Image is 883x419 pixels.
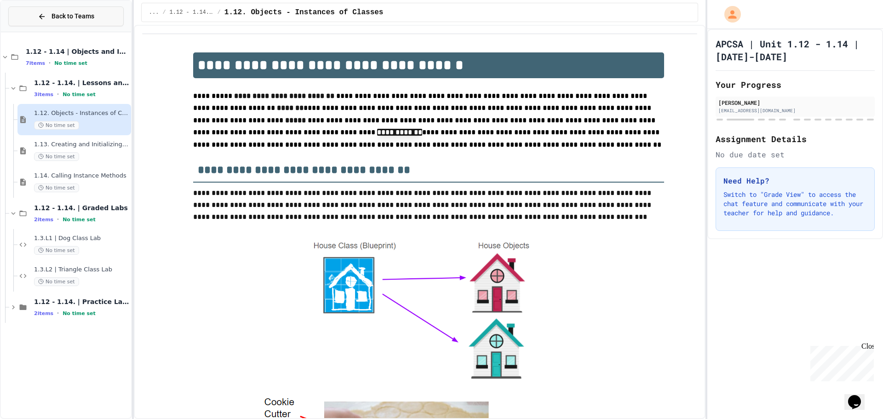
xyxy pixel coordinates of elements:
[34,217,53,223] span: 2 items
[716,149,875,160] div: No due date set
[218,9,221,16] span: /
[723,190,867,218] p: Switch to "Grade View" to access the chat feature and communicate with your teacher for help and ...
[8,6,124,26] button: Back to Teams
[716,78,875,91] h2: Your Progress
[34,310,53,316] span: 2 items
[224,7,384,18] span: 1.12. Objects - Instances of Classes
[715,4,743,25] div: My Account
[34,141,129,149] span: 1.13. Creating and Initializing Objects: Constructors
[170,9,214,16] span: 1.12 - 1.14. | Lessons and Notes
[34,277,79,286] span: No time set
[34,79,129,87] span: 1.12 - 1.14. | Lessons and Notes
[34,266,129,274] span: 1.3.L2 | Triangle Class Lab
[54,60,87,66] span: No time set
[57,216,59,223] span: •
[34,92,53,98] span: 3 items
[63,310,96,316] span: No time set
[34,109,129,117] span: 1.12. Objects - Instances of Classes
[57,310,59,317] span: •
[162,9,166,16] span: /
[57,91,59,98] span: •
[63,217,96,223] span: No time set
[34,204,129,212] span: 1.12 - 1.14. | Graded Labs
[34,246,79,255] span: No time set
[63,92,96,98] span: No time set
[716,37,875,63] h1: APCSA | Unit 1.12 - 1.14 | [DATE]-[DATE]
[149,9,159,16] span: ...
[26,60,45,66] span: 7 items
[807,342,874,381] iframe: chat widget
[34,184,79,192] span: No time set
[723,175,867,186] h3: Need Help?
[4,4,63,58] div: Chat with us now!Close
[844,382,874,410] iframe: chat widget
[34,172,129,180] span: 1.14. Calling Instance Methods
[718,98,872,107] div: [PERSON_NAME]
[52,11,94,21] span: Back to Teams
[34,121,79,130] span: No time set
[49,59,51,67] span: •
[34,152,79,161] span: No time set
[34,298,129,306] span: 1.12 - 1.14. | Practice Labs
[26,47,129,56] span: 1.12 - 1.14 | Objects and Instances of Classes
[718,107,872,114] div: [EMAIL_ADDRESS][DOMAIN_NAME]
[716,132,875,145] h2: Assignment Details
[34,235,129,242] span: 1.3.L1 | Dog Class Lab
